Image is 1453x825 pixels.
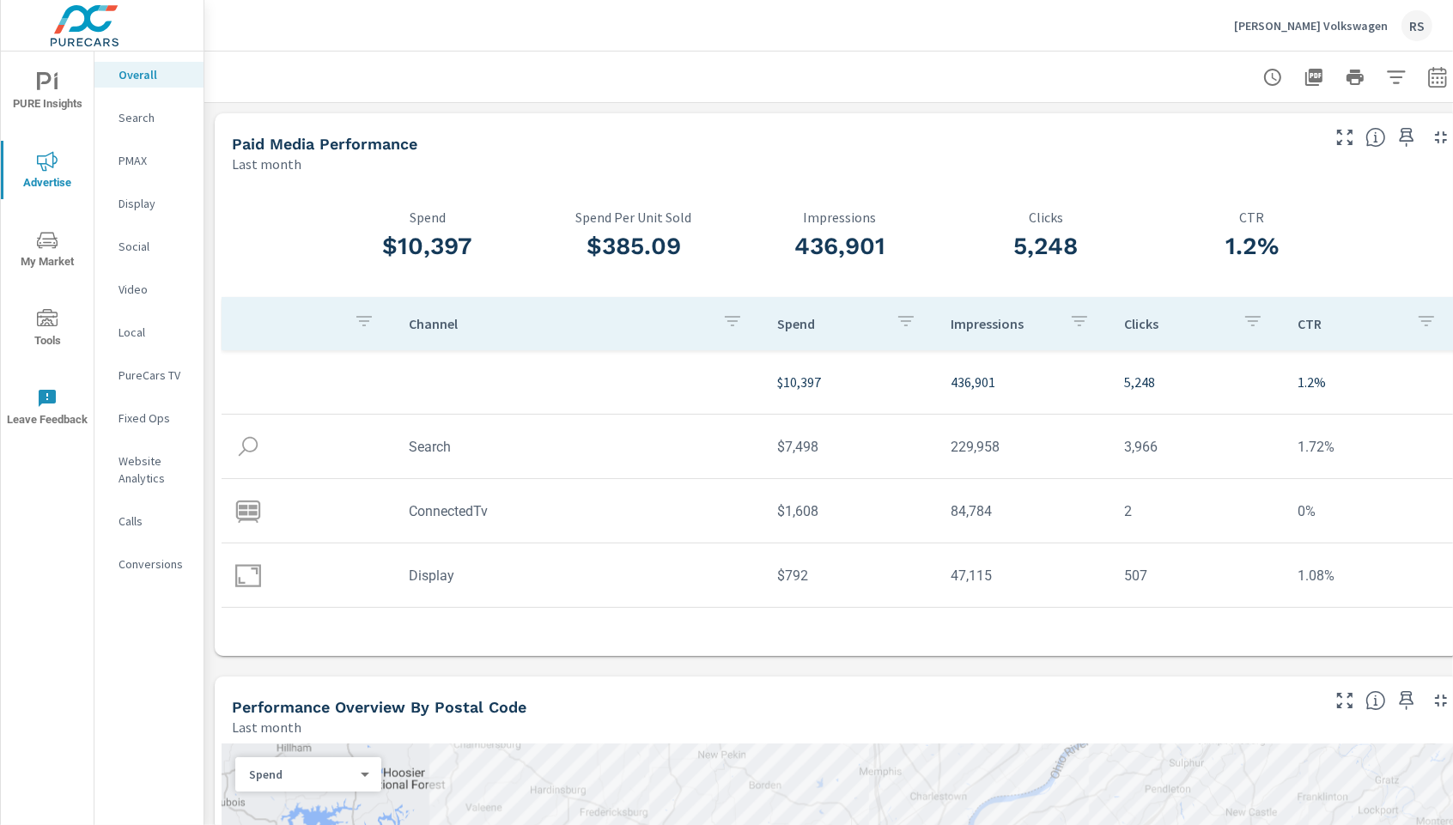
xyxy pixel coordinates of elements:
p: 436,901 [951,372,1097,392]
p: Spend [325,209,531,225]
p: Last month [232,717,301,737]
p: 5,248 [1124,372,1270,392]
p: Video [119,281,190,298]
td: 3,966 [1110,425,1284,469]
p: PureCars TV [119,367,190,384]
p: Spend [777,315,882,332]
p: Fixed Ops [119,409,190,427]
button: Make Fullscreen [1331,687,1359,714]
div: Fixed Ops [94,405,204,431]
p: PMAX [119,152,190,169]
span: Advertise [6,151,88,193]
p: CTR [1149,209,1355,225]
div: Display [94,191,204,216]
p: Clicks [1124,315,1229,332]
div: Website Analytics [94,448,204,491]
div: Search [94,105,204,130]
p: Impressions [951,315,1055,332]
td: 507 [1110,554,1284,598]
span: Understand performance metrics over the selected time range. [1365,127,1386,148]
div: PMAX [94,148,204,173]
td: Display [395,554,763,598]
span: PURE Insights [6,72,88,114]
td: 84,784 [937,489,1110,533]
h5: Paid Media Performance [232,135,417,153]
p: Clicks [943,209,1149,225]
p: $10,397 [777,372,923,392]
p: 1.2% [1298,372,1444,392]
div: RS [1401,10,1432,41]
div: Calls [94,508,204,534]
span: Tools [6,309,88,351]
td: $500 [763,618,937,662]
img: icon-display.svg [235,562,261,588]
img: icon-search.svg [235,434,261,459]
div: Conversions [94,551,204,577]
p: Last month [232,154,301,174]
td: 229,958 [937,425,1110,469]
p: Impressions [737,209,943,225]
td: 75,044 [937,618,1110,662]
p: CTR [1298,315,1402,332]
div: PureCars TV [94,362,204,388]
div: Social [94,234,204,259]
p: Display [119,195,190,212]
span: Understand performance data by postal code. Individual postal codes can be selected and expanded ... [1365,690,1386,711]
button: Print Report [1338,60,1372,94]
p: Search [119,109,190,126]
div: Spend [235,767,368,783]
h3: 436,901 [737,232,943,261]
button: Make Fullscreen [1331,124,1359,151]
h3: 5,248 [943,232,1149,261]
td: $792 [763,554,937,598]
h3: $385.09 [531,232,737,261]
div: nav menu [1,52,94,446]
img: icon-connectedtv.svg [235,498,261,524]
p: Conversions [119,555,190,573]
h5: Performance Overview By Postal Code [232,698,526,716]
p: Local [119,324,190,341]
td: 2 [1110,489,1284,533]
p: Spend [249,767,354,782]
td: ConnectedTv [395,489,763,533]
div: Local [94,319,204,345]
td: $1,608 [763,489,937,533]
button: "Export Report to PDF" [1297,60,1331,94]
td: Social [395,618,763,662]
p: Overall [119,66,190,83]
h3: $10,397 [325,232,531,261]
span: Leave Feedback [6,388,88,430]
p: Website Analytics [119,452,190,487]
p: [PERSON_NAME] Volkswagen [1234,18,1388,33]
p: Spend Per Unit Sold [531,209,737,225]
td: 47,115 [937,554,1110,598]
span: My Market [6,230,88,272]
td: 773 [1110,618,1284,662]
p: Calls [119,513,190,530]
p: Social [119,238,190,255]
h3: 1.2% [1149,232,1355,261]
button: Apply Filters [1379,60,1413,94]
p: Channel [409,315,708,332]
div: Overall [94,62,204,88]
span: Save this to your personalized report [1393,687,1420,714]
td: $7,498 [763,425,937,469]
div: Video [94,276,204,302]
td: Search [395,425,763,469]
